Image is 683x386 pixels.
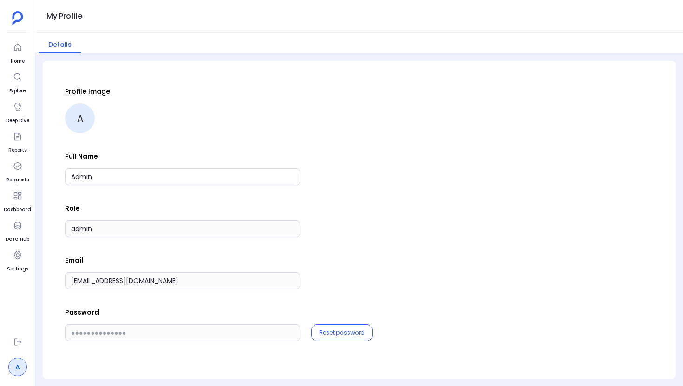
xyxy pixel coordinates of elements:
[65,256,653,265] p: Email
[65,87,653,96] p: Profile Image
[65,152,653,161] p: Full Name
[8,128,26,154] a: Reports
[65,103,95,133] div: A
[65,220,300,237] input: Role
[6,158,29,184] a: Requests
[4,206,31,213] span: Dashboard
[6,236,29,243] span: Data Hub
[65,204,653,213] p: Role
[4,187,31,213] a: Dashboard
[12,11,23,25] img: petavue logo
[8,358,27,376] a: A
[65,308,653,317] p: Password
[6,117,29,124] span: Deep Dive
[7,265,28,273] span: Settings
[9,39,26,65] a: Home
[6,217,29,243] a: Data Hub
[7,247,28,273] a: Settings
[9,69,26,95] a: Explore
[65,272,300,289] input: Email
[9,87,26,95] span: Explore
[65,168,300,185] input: Full Name
[8,147,26,154] span: Reports
[46,10,82,23] h1: My Profile
[6,98,29,124] a: Deep Dive
[9,58,26,65] span: Home
[319,329,365,336] button: Reset password
[65,324,300,341] input: ●●●●●●●●●●●●●●
[39,37,81,53] button: Details
[6,176,29,184] span: Requests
